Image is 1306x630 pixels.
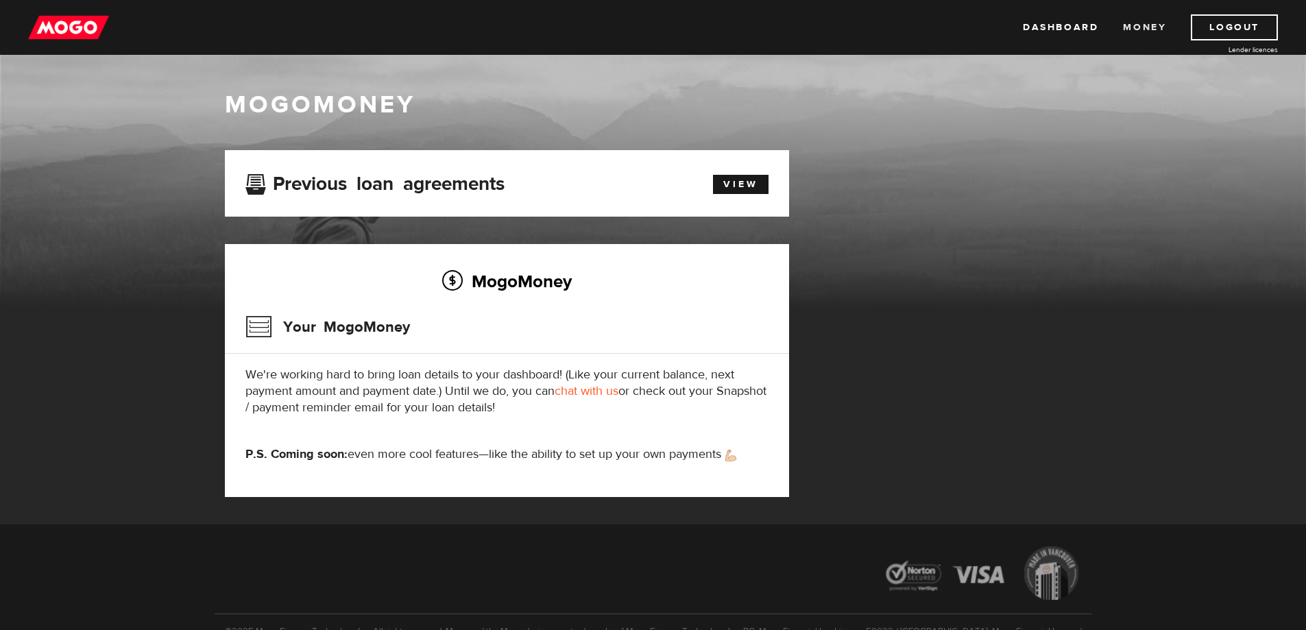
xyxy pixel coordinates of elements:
a: Money [1123,14,1166,40]
a: Dashboard [1023,14,1098,40]
a: View [713,175,769,194]
strong: P.S. Coming soon: [245,446,348,462]
h3: Previous loan agreements [245,173,505,191]
p: We're working hard to bring loan details to your dashboard! (Like your current balance, next paym... [245,367,769,416]
p: even more cool features—like the ability to set up your own payments [245,446,769,463]
img: strong arm emoji [725,450,736,461]
a: chat with us [555,383,618,399]
h2: MogoMoney [245,267,769,295]
h3: Your MogoMoney [245,309,410,345]
img: mogo_logo-11ee424be714fa7cbb0f0f49df9e16ec.png [28,14,109,40]
h1: MogoMoney [225,90,1082,119]
a: Lender licences [1175,45,1278,55]
img: legal-icons-92a2ffecb4d32d839781d1b4e4802d7b.png [873,536,1092,614]
a: Logout [1191,14,1278,40]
